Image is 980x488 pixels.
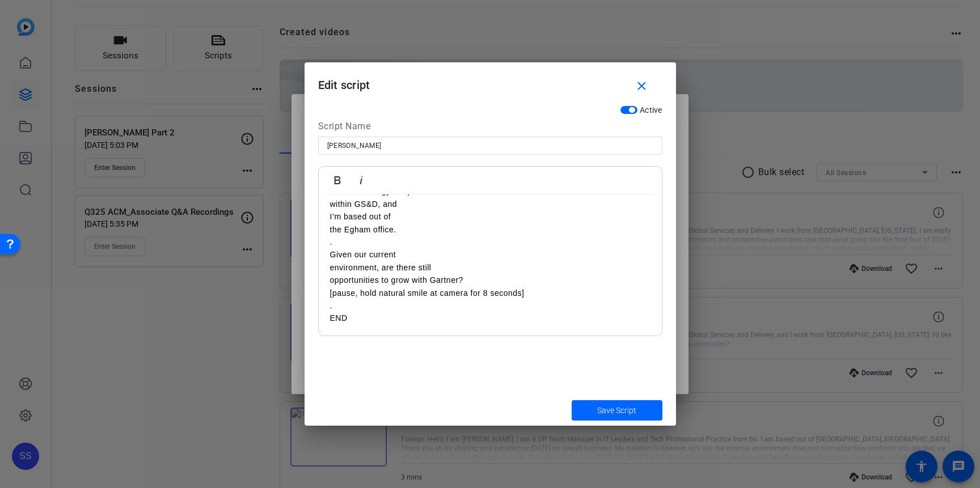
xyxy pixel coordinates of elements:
button: Italic (⌘I) [350,169,372,192]
p: Given our current [330,248,650,261]
h1: Edit script [305,62,676,99]
p: environment, are there still [330,261,650,274]
p: . [330,299,650,312]
mat-icon: close [635,79,649,94]
p: [pause, hold natural smile at camera for 8 seconds] [330,287,650,299]
p: I’m based out of [330,210,650,223]
button: Save Script [572,400,662,421]
p: opportunities to grow with Gartner? [330,274,650,286]
button: Bold (⌘B) [327,169,348,192]
p: the Egham office. [330,223,650,236]
p: within GS&D, and [330,198,650,210]
p: END [330,312,650,324]
input: Enter Script Name [327,139,653,152]
span: Save Script [597,405,636,417]
div: Script Name [318,120,662,137]
p: . [330,236,650,248]
span: Active [640,105,662,114]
